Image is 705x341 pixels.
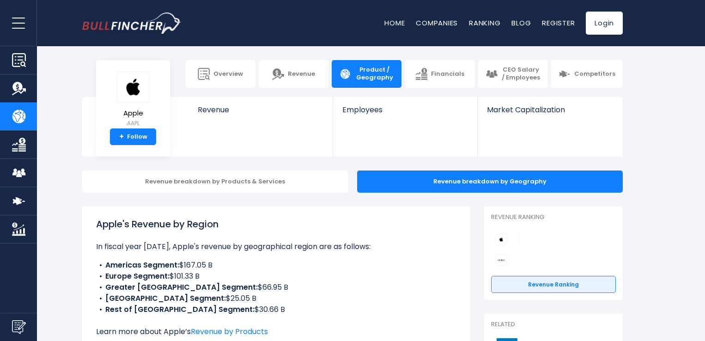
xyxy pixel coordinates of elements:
[342,105,468,114] span: Employees
[82,12,182,34] img: bullfincher logo
[105,293,226,304] b: [GEOGRAPHIC_DATA] Segment:
[105,304,255,315] b: Rest of [GEOGRAPHIC_DATA] Segment:
[542,18,575,28] a: Register
[478,97,622,130] a: Market Capitalization
[491,276,616,293] a: Revenue Ranking
[96,241,456,252] p: In fiscal year [DATE], Apple's revenue by geographical region are as follows:
[405,60,474,88] a: Financials
[96,282,456,293] li: $66.95 B
[96,260,456,271] li: $167.05 B
[288,70,315,78] span: Revenue
[96,217,456,231] h1: Apple's Revenue by Region
[511,18,531,28] a: Blog
[116,71,150,129] a: Apple AAPL
[96,293,456,304] li: $25.05 B
[198,105,324,114] span: Revenue
[96,304,456,315] li: $30.66 B
[117,110,149,117] span: Apple
[333,97,477,130] a: Employees
[105,271,170,281] b: Europe Segment:
[551,60,623,88] a: Competitors
[213,70,243,78] span: Overview
[491,213,616,221] p: Revenue Ranking
[110,128,156,145] a: +Follow
[586,12,623,35] a: Login
[82,12,182,34] a: Go to homepage
[96,326,456,337] p: Learn more about Apple’s
[491,321,616,329] p: Related
[82,170,348,193] div: Revenue breakdown by Products & Services
[117,119,149,128] small: AAPL
[478,60,548,88] a: CEO Salary / Employees
[496,234,507,245] img: Apple competitors logo
[357,170,623,193] div: Revenue breakdown by Geography
[501,66,541,82] span: CEO Salary / Employees
[119,133,124,141] strong: +
[431,70,464,78] span: Financials
[188,97,333,130] a: Revenue
[496,255,507,266] img: Sony Group Corporation competitors logo
[186,60,255,88] a: Overview
[416,18,458,28] a: Companies
[332,60,401,88] a: Product / Geography
[487,105,613,114] span: Market Capitalization
[384,18,405,28] a: Home
[96,271,456,282] li: $101.33 B
[259,60,328,88] a: Revenue
[105,260,179,270] b: Americas Segment:
[355,66,394,82] span: Product / Geography
[469,18,500,28] a: Ranking
[191,326,268,337] a: Revenue by Products
[574,70,615,78] span: Competitors
[105,282,258,292] b: Greater [GEOGRAPHIC_DATA] Segment:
